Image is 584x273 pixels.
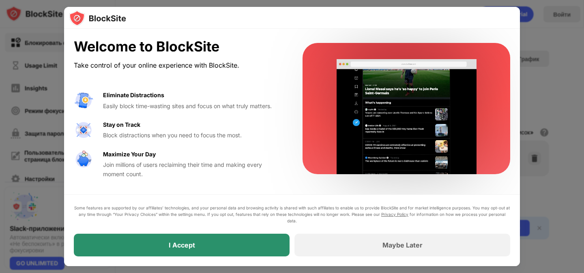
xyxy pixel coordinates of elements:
div: Maybe Later [382,241,423,249]
div: Maximize Your Day [103,150,156,159]
div: Easily block time-wasting sites and focus on what truly matters. [103,102,283,111]
img: value-focus.svg [74,120,93,140]
div: Block distractions when you need to focus the most. [103,131,283,140]
div: I Accept [169,241,195,249]
a: Privacy Policy [381,212,408,217]
div: Take control of your online experience with BlockSite. [74,60,283,71]
img: logo-blocksite.svg [69,10,126,26]
div: Join millions of users reclaiming their time and making every moment count. [103,160,283,179]
div: Some features are supported by our affiliates’ technologies, and your personal data and browsing ... [74,205,510,224]
div: Welcome to BlockSite [74,38,283,55]
img: value-avoid-distractions.svg [74,91,93,110]
img: value-safe-time.svg [74,150,93,169]
div: Eliminate Distractions [103,91,164,100]
div: Stay on Track [103,120,140,129]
